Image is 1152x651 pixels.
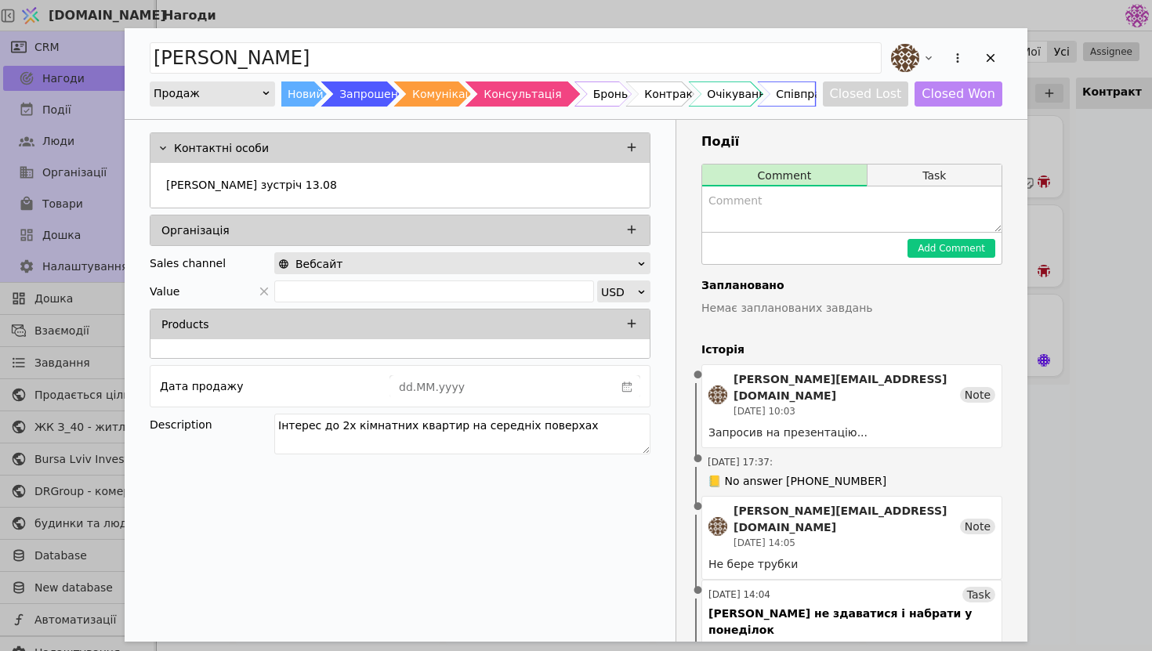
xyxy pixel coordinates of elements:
[707,81,772,107] div: Очікування
[708,517,727,536] img: an
[690,356,706,396] span: •
[891,44,919,72] img: an
[288,81,324,107] div: Новий
[166,177,337,193] p: [PERSON_NAME] зустріч 13.08
[708,556,995,573] div: Не бере трубки
[701,132,1002,151] h3: Події
[601,281,636,303] div: USD
[734,536,960,550] div: [DATE] 14:05
[734,371,960,404] div: [PERSON_NAME][EMAIL_ADDRESS][DOMAIN_NAME]
[868,165,1002,186] button: Task
[708,455,773,469] span: [DATE] 17:37 :
[150,252,226,274] div: Sales channel
[702,165,867,186] button: Comment
[708,588,770,602] div: [DATE] 14:04
[278,259,289,269] img: online-store.svg
[161,316,208,333] p: Products
[734,503,960,536] div: [PERSON_NAME][EMAIL_ADDRESS][DOMAIN_NAME]
[701,342,1002,358] h4: Історія
[150,414,274,436] div: Description
[690,571,706,611] span: •
[484,81,561,107] div: Консультація
[412,81,482,107] div: Комунікація
[125,28,1027,642] div: Add Opportunity
[154,82,261,104] div: Продаж
[734,404,960,418] div: [DATE] 10:03
[593,81,628,107] div: Бронь
[915,81,1002,107] button: Closed Won
[708,606,995,638] div: [PERSON_NAME] не здаватися і набрати у понеділок
[708,425,995,441] div: Запросив на презентацію...
[907,239,995,258] button: Add Comment
[708,473,886,490] span: 📒 No answer [PHONE_NUMBER]
[776,81,835,107] div: Співпраця
[295,253,342,275] span: Вебсайт
[339,81,411,107] div: Запрошення
[390,376,614,398] input: dd.MM.yyyy
[150,280,179,302] span: Value
[690,439,706,479] span: •
[690,487,706,527] span: •
[701,277,1002,294] h4: Заплановано
[274,414,650,454] textarea: Інтерес до 2х кімнатних квартир на середніх поверхах
[644,81,699,107] div: Контракт
[823,81,909,107] button: Closed Lost
[160,375,243,397] div: Дата продажу
[161,222,230,239] p: Організація
[962,587,995,602] div: Task
[621,382,632,392] svg: calender simple
[960,387,995,403] div: Note
[174,140,269,157] p: Контактні особи
[701,300,1002,316] p: Немає запланованих завдань
[960,519,995,534] div: Note
[708,385,727,404] img: an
